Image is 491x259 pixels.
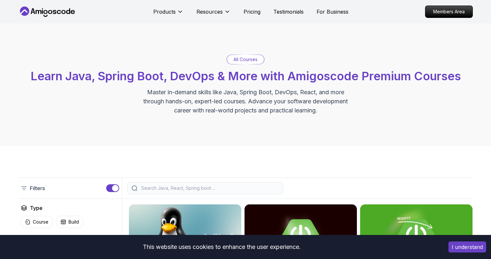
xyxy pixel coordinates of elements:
[153,8,176,16] p: Products
[233,56,258,63] p: All Courses
[273,8,304,16] a: Testimonials
[425,6,472,18] p: Members Area
[448,241,486,253] button: Accept cookies
[31,69,461,83] span: Learn Java, Spring Boot, DevOps & More with Amigoscode Premium Courses
[33,219,48,225] p: Course
[140,185,279,191] input: Search Java, React, Spring boot ...
[57,216,83,228] button: Build
[196,8,223,16] p: Resources
[30,204,43,212] h2: Type
[317,8,348,16] a: For Business
[244,8,260,16] a: Pricing
[153,8,183,21] button: Products
[136,88,355,115] p: Master in-demand skills like Java, Spring Boot, DevOps, React, and more through hands-on, expert-...
[425,6,473,18] a: Members Area
[5,240,439,254] div: This website uses cookies to enhance the user experience.
[69,219,79,225] p: Build
[30,184,45,192] p: Filters
[21,216,53,228] button: Course
[196,8,231,21] button: Resources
